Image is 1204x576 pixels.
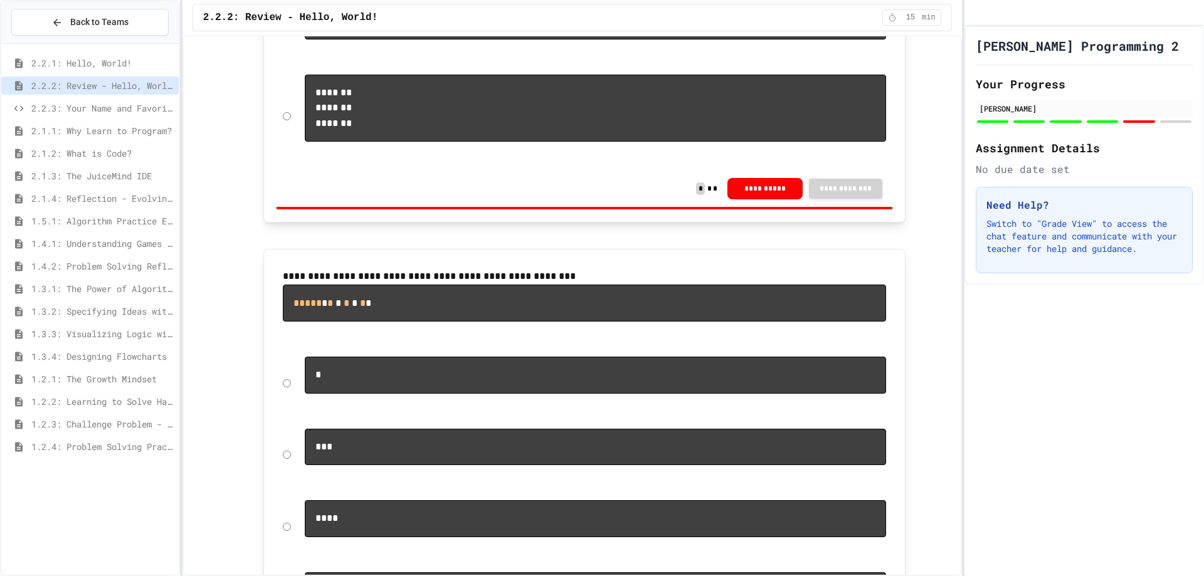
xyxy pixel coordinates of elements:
span: 2.1.1: Why Learn to Program? [31,124,174,137]
div: No due date set [976,162,1193,177]
span: 1.3.4: Designing Flowcharts [31,350,174,363]
span: 1.4.2: Problem Solving Reflection [31,259,174,273]
div: [PERSON_NAME] [980,103,1189,114]
span: 1.3.1: The Power of Algorithms [31,282,174,295]
h1: [PERSON_NAME] Programming 2 [976,37,1179,55]
span: 2.1.4: Reflection - Evolving Technology [31,192,174,205]
span: 2.1.2: What is Code? [31,147,174,160]
span: 2.2.1: Hello, World! [31,56,174,70]
span: 1.2.3: Challenge Problem - The Bridge [31,417,174,431]
span: 2.2.2: Review - Hello, World! [31,79,174,92]
span: 1.2.1: The Growth Mindset [31,372,174,385]
span: 1.3.2: Specifying Ideas with Pseudocode [31,305,174,318]
span: 1.5.1: Algorithm Practice Exercises [31,214,174,228]
span: 2.2.2: Review - Hello, World! [203,10,378,25]
span: 15 [900,13,921,23]
span: 1.2.4: Problem Solving Practice [31,440,174,453]
span: min [922,13,936,23]
p: Switch to "Grade View" to access the chat feature and communicate with your teacher for help and ... [986,217,1182,255]
button: Back to Teams [11,9,169,36]
h3: Need Help? [986,197,1182,212]
span: Back to Teams [70,16,129,29]
h2: Assignment Details [976,139,1193,157]
span: 1.3.3: Visualizing Logic with Flowcharts [31,327,174,340]
span: 2.1.3: The JuiceMind IDE [31,169,174,182]
span: 2.2.3: Your Name and Favorite Movie [31,102,174,115]
span: 1.4.1: Understanding Games with Flowcharts [31,237,174,250]
h2: Your Progress [976,75,1193,93]
span: 1.2.2: Learning to Solve Hard Problems [31,395,174,408]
